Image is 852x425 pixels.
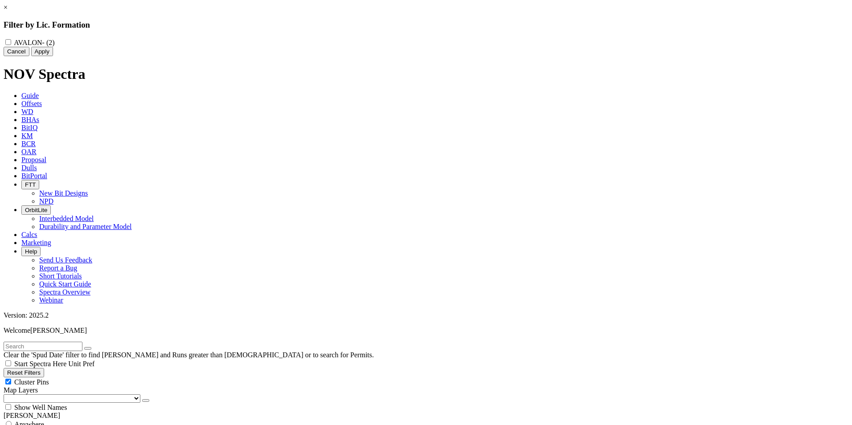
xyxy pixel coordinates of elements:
button: Apply [31,47,53,56]
span: Help [25,248,37,255]
span: Map Layers [4,386,38,394]
a: Send Us Feedback [39,256,92,264]
span: Proposal [21,156,46,163]
span: FTT [25,181,36,188]
span: Clear the 'Spud Date' filter to find [PERSON_NAME] and Runs greater than [DEMOGRAPHIC_DATA] or to... [4,351,374,359]
a: Short Tutorials [39,272,82,280]
a: Quick Start Guide [39,280,91,288]
span: BitPortal [21,172,47,180]
a: New Bit Designs [39,189,88,197]
span: [PERSON_NAME] [30,327,87,334]
button: Cancel [4,47,29,56]
span: WD [21,108,33,115]
a: Spectra Overview [39,288,90,296]
a: Interbedded Model [39,215,94,222]
span: Unit Pref [68,360,94,368]
span: Cluster Pins [14,378,49,386]
span: Show Well Names [14,404,67,411]
span: BitIQ [21,124,37,131]
button: Reset Filters [4,368,44,377]
span: BHAs [21,116,39,123]
a: NPD [39,197,53,205]
a: × [4,4,8,11]
span: Offsets [21,100,42,107]
span: Calcs [21,231,37,238]
div: Version: 2025.2 [4,311,848,319]
span: KM [21,132,33,139]
h3: Filter by Lic. Formation [4,20,848,30]
div: [PERSON_NAME] [4,412,848,420]
span: Dulls [21,164,37,172]
a: Report a Bug [39,264,77,272]
h1: NOV Spectra [4,66,848,82]
a: Webinar [39,296,63,304]
span: Marketing [21,239,51,246]
span: BCR [21,140,36,147]
a: Durability and Parameter Model [39,223,132,230]
span: - (2) [42,39,55,46]
span: OAR [21,148,37,155]
span: Start Spectra Here [14,360,66,368]
span: OrbitLite [25,207,47,213]
label: AVALON [14,39,54,46]
span: Guide [21,92,39,99]
p: Welcome [4,327,848,335]
input: Search [4,342,82,351]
